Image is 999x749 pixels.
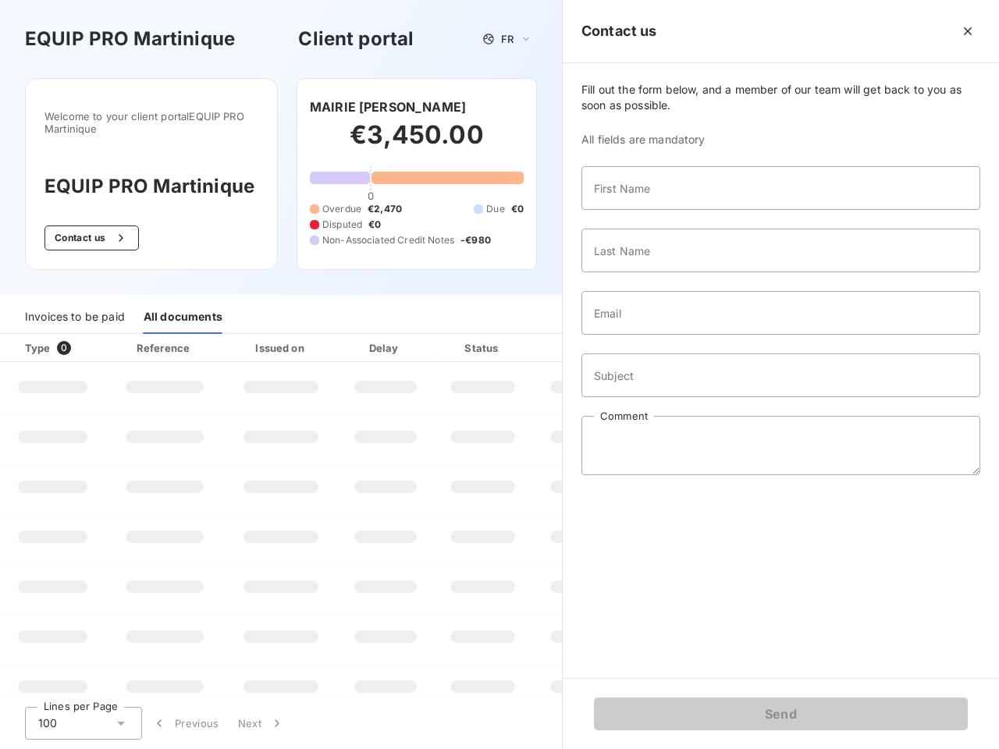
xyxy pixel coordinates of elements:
h3: Client portal [298,25,414,53]
button: Previous [142,707,229,740]
span: Overdue [322,202,361,216]
h3: EQUIP PRO Martinique [25,25,235,53]
span: 100 [38,715,57,731]
input: placeholder [581,291,980,335]
button: Next [229,707,294,740]
span: Welcome to your client portal EQUIP PRO Martinique [44,110,258,135]
div: Invoices to be paid [25,301,125,334]
span: Disputed [322,218,362,232]
input: placeholder [581,229,980,272]
div: Issued on [227,340,335,356]
span: Non-Associated Credit Notes [322,233,454,247]
h5: Contact us [581,20,657,42]
h6: MAIRIE [PERSON_NAME] [310,98,466,116]
input: placeholder [581,166,980,210]
span: €0 [368,218,381,232]
span: Due [486,202,504,216]
span: €0 [511,202,524,216]
div: All documents [144,301,222,334]
div: Delay [341,340,430,356]
span: 0 [368,190,374,202]
span: FR [501,33,514,45]
span: All fields are mandatory [581,132,980,147]
div: Amount [535,340,635,356]
div: Reference [137,342,190,354]
span: Fill out the form below, and a member of our team will get back to you as soon as possible. [581,82,980,113]
span: 0 [57,341,71,355]
h3: EQUIP PRO Martinique [44,172,258,201]
div: Status [436,340,529,356]
button: Contact us [44,225,139,250]
span: €2,470 [368,202,402,216]
div: Type [16,340,102,356]
h2: €3,450.00 [310,119,524,166]
button: Send [594,698,968,730]
span: -€980 [460,233,491,247]
input: placeholder [581,353,980,397]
